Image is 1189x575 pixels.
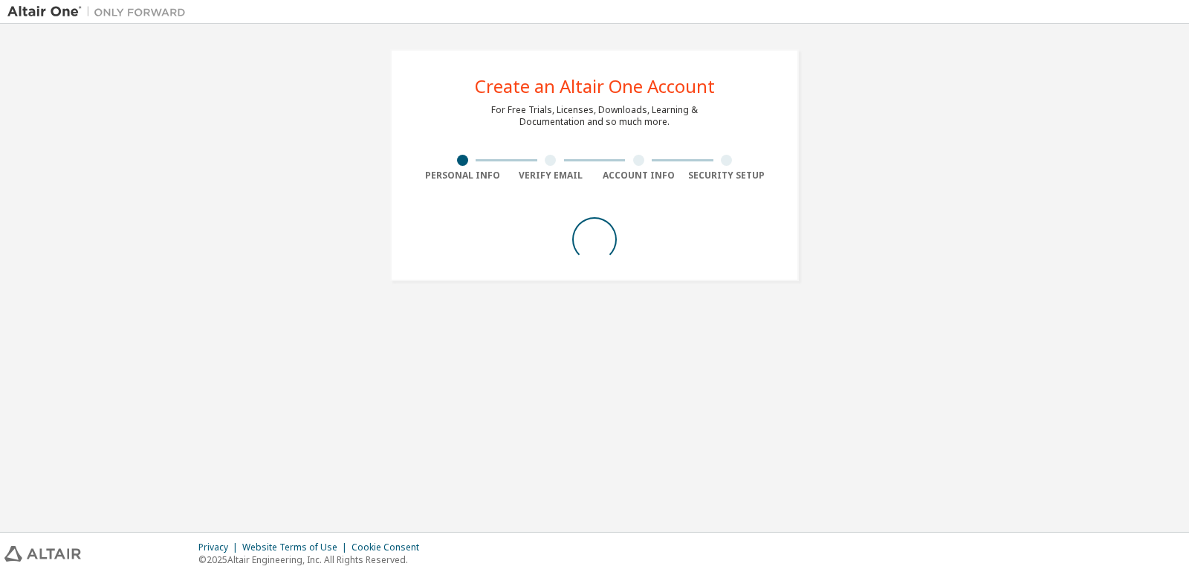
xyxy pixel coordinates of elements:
[198,542,242,553] div: Privacy
[475,77,715,95] div: Create an Altair One Account
[4,546,81,562] img: altair_logo.svg
[683,170,771,182] div: Security Setup
[198,553,428,566] p: © 2025 Altair Engineering, Inc. All Rights Reserved.
[7,4,193,19] img: Altair One
[242,542,351,553] div: Website Terms of Use
[594,170,683,182] div: Account Info
[351,542,428,553] div: Cookie Consent
[491,104,698,128] div: For Free Trials, Licenses, Downloads, Learning & Documentation and so much more.
[418,170,507,182] div: Personal Info
[507,170,595,182] div: Verify Email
